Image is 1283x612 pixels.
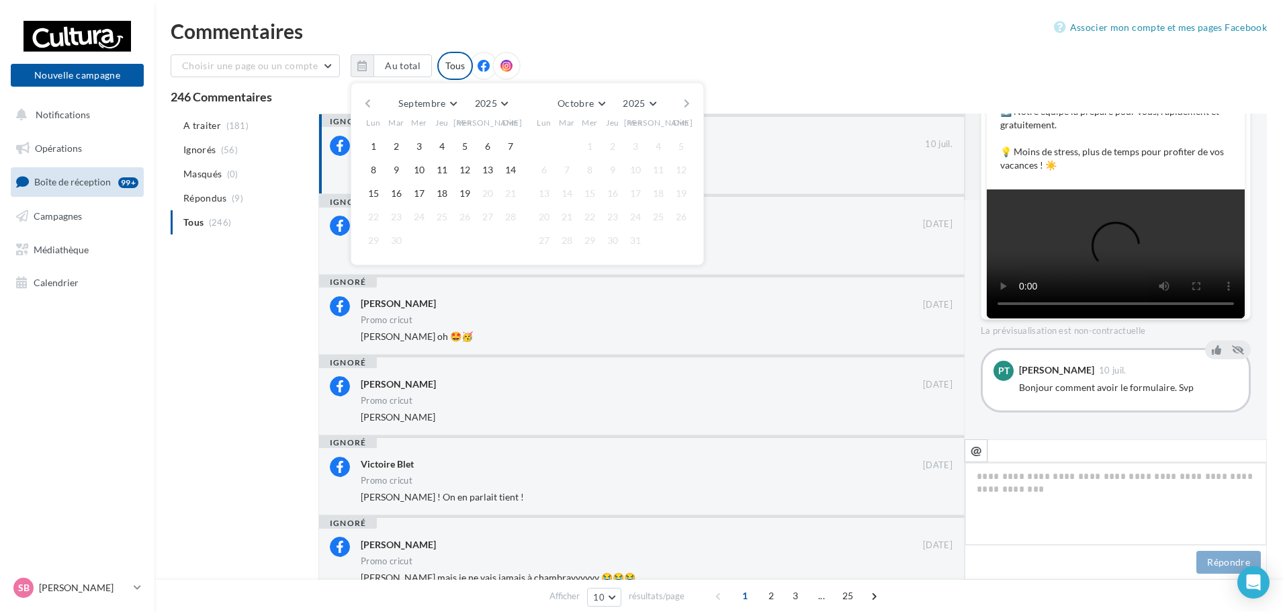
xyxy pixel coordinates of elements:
[366,117,381,128] span: Lun
[648,207,668,227] button: 25
[837,585,859,607] span: 25
[500,160,521,180] button: 14
[39,581,128,595] p: [PERSON_NAME]
[409,136,429,157] button: 3
[1196,551,1261,574] button: Répondre
[1099,366,1126,375] span: 10 juil.
[552,94,610,113] button: Octobre
[603,230,623,251] button: 30
[183,143,216,157] span: Ignorés
[232,193,243,204] span: (9)
[171,21,1267,41] div: Commentaires
[319,197,377,208] div: ignoré
[361,538,436,552] div: [PERSON_NAME]
[398,97,445,109] span: Septembre
[671,207,691,227] button: 26
[502,117,519,128] span: Dim
[549,590,580,603] span: Afficher
[1019,381,1238,394] div: Bonjour comment avoir le formulaire. Svp
[455,160,475,180] button: 12
[557,160,577,180] button: 7
[8,202,146,230] a: Campagnes
[455,183,475,204] button: 19
[534,207,554,227] button: 20
[580,230,600,251] button: 29
[182,60,318,71] span: Choisir une page ou un compte
[319,437,377,448] div: ignoré
[8,167,146,196] a: Boîte de réception99+
[923,539,953,552] span: [DATE]
[500,183,521,204] button: 21
[386,207,406,227] button: 23
[361,476,412,485] div: Promo cricut
[409,183,429,204] button: 17
[671,183,691,204] button: 19
[435,117,449,128] span: Jeu
[734,585,756,607] span: 1
[361,378,436,391] div: [PERSON_NAME]
[386,160,406,180] button: 9
[183,167,222,181] span: Masqués
[351,54,432,77] button: Au total
[361,572,635,583] span: [PERSON_NAME] mais je ne vais jamais à chambrayyyyyy 😭😭😭
[319,357,377,368] div: ignoré
[319,518,377,529] div: ignoré
[432,207,452,227] button: 25
[455,207,475,227] button: 26
[760,585,782,607] span: 2
[580,183,600,204] button: 15
[625,136,646,157] button: 3
[226,120,249,131] span: (181)
[11,64,144,87] button: Nouvelle campagne
[453,117,523,128] span: [PERSON_NAME]
[925,138,953,150] span: 10 juil.
[606,117,619,128] span: Jeu
[386,136,406,157] button: 2
[998,364,1010,378] span: PT
[785,585,806,607] span: 3
[34,277,79,288] span: Calendrier
[671,160,691,180] button: 12
[319,116,377,127] div: ignoré
[623,97,645,109] span: 2025
[361,411,435,423] span: [PERSON_NAME]
[8,236,146,264] a: Médiathèque
[557,230,577,251] button: 28
[36,109,90,120] span: Notifications
[34,176,111,187] span: Boîte de réception
[361,331,473,342] span: [PERSON_NAME] oh 🤩🥳
[409,207,429,227] button: 24
[478,183,498,204] button: 20
[34,210,82,222] span: Campagnes
[587,588,621,607] button: 10
[363,160,384,180] button: 8
[8,269,146,297] a: Calendrier
[361,457,414,471] div: Victoire Blet
[923,299,953,311] span: [DATE]
[478,160,498,180] button: 13
[118,177,138,188] div: 99+
[603,207,623,227] button: 23
[18,581,30,595] span: SB
[183,191,227,205] span: Répondus
[617,94,661,113] button: 2025
[455,136,475,157] button: 5
[923,460,953,472] span: [DATE]
[559,117,575,128] span: Mar
[625,230,646,251] button: 31
[603,160,623,180] button: 9
[580,136,600,157] button: 1
[432,136,452,157] button: 4
[965,439,987,462] button: @
[923,379,953,391] span: [DATE]
[171,91,1267,103] div: 246 Commentaires
[534,183,554,204] button: 13
[923,218,953,230] span: [DATE]
[319,277,377,288] div: ignoré
[500,136,521,157] button: 7
[171,54,340,77] button: Choisir une page ou un compte
[363,183,384,204] button: 15
[221,144,238,155] span: (56)
[361,557,412,566] div: Promo cricut
[534,160,554,180] button: 6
